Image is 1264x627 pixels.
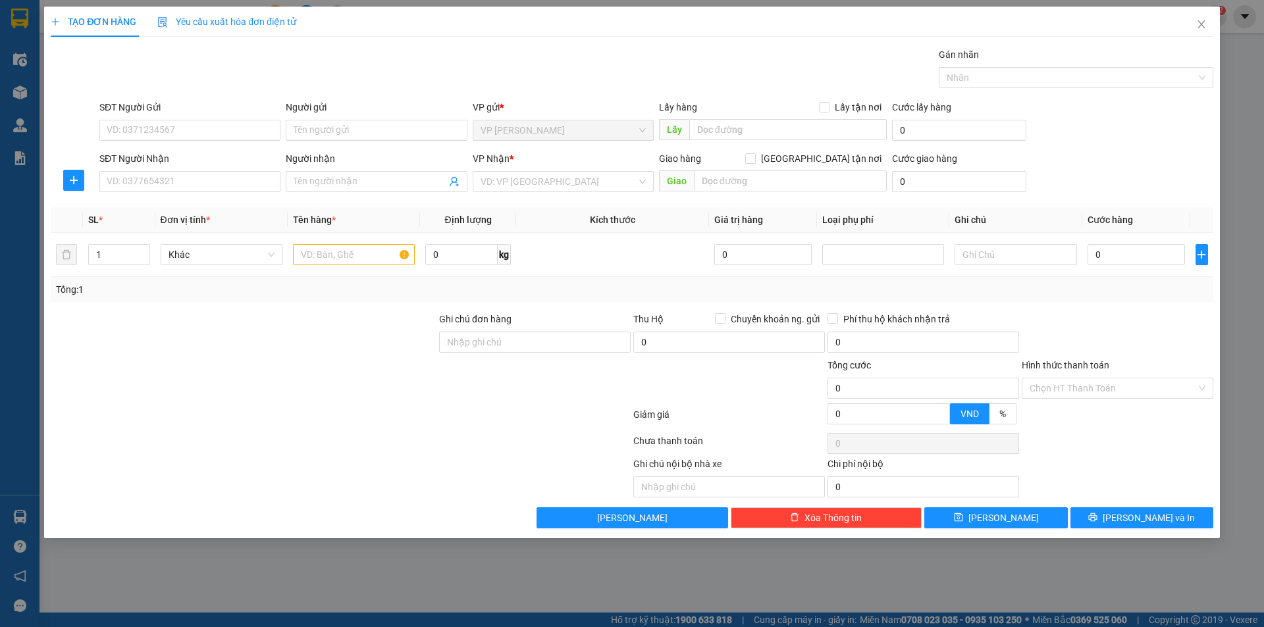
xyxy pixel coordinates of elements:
[731,507,922,528] button: deleteXóa Thông tin
[1022,360,1109,370] label: Hình thức thanh toán
[157,17,168,28] img: icon
[1088,214,1133,225] span: Cước hàng
[659,119,689,140] span: Lấy
[633,476,825,497] input: Nhập ghi chú
[1103,511,1195,525] span: [PERSON_NAME] và In
[439,314,512,324] label: Ghi chú đơn hàng
[632,407,826,430] div: Giảm giá
[293,244,415,265] input: VD: Bàn, Ghế
[498,244,511,265] span: kg
[1183,7,1220,43] button: Close
[293,214,336,225] span: Tên hàng
[829,100,887,114] span: Lấy tận nơi
[954,513,963,523] span: save
[817,207,949,233] th: Loại phụ phí
[632,434,826,457] div: Chưa thanh toán
[633,314,664,324] span: Thu Hộ
[56,282,488,297] div: Tổng: 1
[481,120,646,140] span: VP Nghi Xuân
[99,100,280,114] div: SĐT Người Gửi
[756,151,887,166] span: [GEOGRAPHIC_DATA] tận nơi
[689,119,887,140] input: Dọc đường
[286,100,467,114] div: Người gửi
[597,511,668,525] span: [PERSON_NAME]
[714,244,812,265] input: 0
[64,175,84,186] span: plus
[1088,513,1097,523] span: printer
[1196,19,1207,30] span: close
[473,153,510,164] span: VP Nhận
[838,312,955,326] span: Phí thu hộ khách nhận trả
[537,507,728,528] button: [PERSON_NAME]
[63,170,84,191] button: plus
[804,511,862,525] span: Xóa Thông tin
[892,102,951,113] label: Cước lấy hàng
[828,360,871,370] span: Tổng cước
[439,332,631,353] input: Ghi chú đơn hàng
[659,170,694,191] span: Giao
[1196,244,1208,265] button: plus
[169,245,275,264] span: Khác
[99,151,280,166] div: SĐT Người Nhận
[88,214,99,225] span: SL
[161,214,210,225] span: Đơn vị tính
[892,171,1026,192] input: Cước giao hàng
[939,49,979,60] label: Gán nhãn
[714,214,763,225] span: Giá trị hàng
[828,457,1019,476] div: Chi phí nội bộ
[473,100,654,114] div: VP gửi
[633,457,825,476] div: Ghi chú nội bộ nhà xe
[1070,507,1213,528] button: printer[PERSON_NAME] và In
[1196,249,1207,260] span: plus
[955,244,1076,265] input: Ghi Chú
[659,102,697,113] span: Lấy hàng
[999,409,1006,419] span: %
[56,244,77,265] button: delete
[286,151,467,166] div: Người nhận
[725,312,825,326] span: Chuyển khoản ng. gửi
[924,507,1067,528] button: save[PERSON_NAME]
[659,153,701,164] span: Giao hàng
[590,214,635,225] span: Kích thước
[157,16,296,27] span: Yêu cầu xuất hóa đơn điện tử
[444,214,491,225] span: Định lượng
[694,170,887,191] input: Dọc đường
[790,513,799,523] span: delete
[51,17,60,26] span: plus
[449,176,460,187] span: user-add
[892,120,1026,141] input: Cước lấy hàng
[949,207,1082,233] th: Ghi chú
[961,409,979,419] span: VND
[892,153,957,164] label: Cước giao hàng
[51,16,136,27] span: TẠO ĐƠN HÀNG
[968,511,1039,525] span: [PERSON_NAME]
